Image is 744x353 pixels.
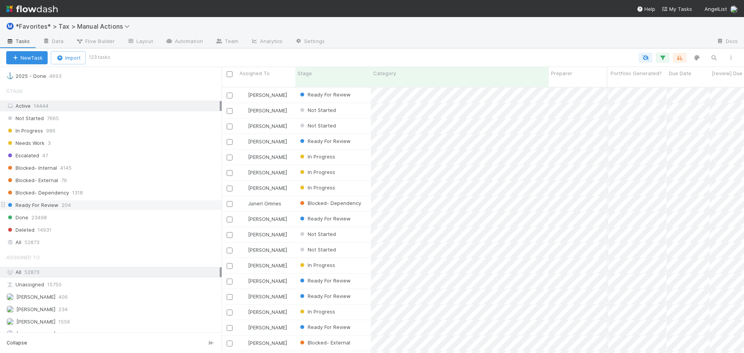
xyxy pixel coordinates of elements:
[289,36,331,48] a: Settings
[248,262,287,269] span: [PERSON_NAME]
[298,293,351,299] span: Ready For Review
[240,184,287,192] div: [PERSON_NAME]
[298,308,335,315] span: In Progress
[241,107,247,114] img: avatar_711f55b7-5a46-40da-996f-bc93b6b86381.png
[38,225,52,235] span: 14931
[551,69,572,77] span: Preparer
[6,151,39,160] span: Escalated
[47,114,59,123] span: 7665
[248,231,287,238] span: [PERSON_NAME]
[59,292,68,302] span: 406
[298,339,350,346] div: Blocked- External
[240,91,287,99] div: [PERSON_NAME]
[240,200,281,207] div: Junerl Omnes
[298,138,351,144] span: Ready For Review
[240,262,287,269] div: [PERSON_NAME]
[209,36,245,48] a: Team
[248,278,287,284] span: [PERSON_NAME]
[60,163,72,173] span: 4145
[248,123,287,129] span: [PERSON_NAME]
[240,246,287,254] div: [PERSON_NAME]
[241,185,247,191] img: avatar_37569647-1c78-4889-accf-88c08d42a236.png
[6,176,58,185] span: Blocked- External
[59,329,69,339] span: 1716
[248,309,287,315] span: [PERSON_NAME]
[298,292,351,300] div: Ready For Review
[241,92,247,98] img: avatar_37569647-1c78-4889-accf-88c08d42a236.png
[298,91,351,98] div: Ready For Review
[59,317,70,327] span: 1556
[298,215,351,222] span: Ready For Review
[239,69,270,77] span: Assigned To
[704,6,727,12] span: AngelList
[241,169,247,176] img: avatar_66854b90-094e-431f-b713-6ac88429a2b8.png
[248,340,287,346] span: [PERSON_NAME]
[61,176,67,185] span: 76
[661,5,692,13] a: My Tasks
[227,71,232,77] input: Toggle All Rows Selected
[59,305,68,314] span: 234
[240,215,287,223] div: [PERSON_NAME]
[241,309,247,315] img: avatar_711f55b7-5a46-40da-996f-bc93b6b86381.png
[240,153,287,161] div: [PERSON_NAME]
[6,213,28,222] span: Done
[298,69,312,77] span: Stage
[298,169,335,175] span: In Progress
[298,324,351,330] span: Ready For Review
[240,169,287,176] div: [PERSON_NAME]
[227,186,232,191] input: Toggle Row Selected
[62,200,71,210] span: 204
[227,201,232,207] input: Toggle Row Selected
[241,200,247,207] img: avatar_de77a991-7322-4664-a63d-98ba485ee9e0.png
[298,339,350,346] span: Blocked- External
[248,92,287,98] span: [PERSON_NAME]
[661,6,692,12] span: My Tasks
[227,248,232,253] input: Toggle Row Selected
[36,36,70,48] a: Data
[6,138,45,148] span: Needs Work
[248,169,287,176] span: [PERSON_NAME]
[241,278,247,284] img: avatar_37569647-1c78-4889-accf-88c08d42a236.png
[710,36,744,48] a: Docs
[227,310,232,315] input: Toggle Row Selected
[6,163,57,173] span: Blocked- Internal
[240,231,287,238] div: [PERSON_NAME]
[298,137,351,145] div: Ready For Review
[6,114,44,123] span: Not Started
[16,294,55,300] span: [PERSON_NAME]
[298,184,335,191] span: In Progress
[51,51,86,64] button: Import
[611,69,662,77] span: Portfolio Generated?
[298,246,336,253] span: Not Started
[6,126,43,136] span: In Progress
[298,308,335,315] div: In Progress
[227,93,232,98] input: Toggle Row Selected
[248,154,287,160] span: [PERSON_NAME]
[248,138,287,145] span: [PERSON_NAME]
[298,230,336,238] div: Not Started
[241,324,247,331] img: avatar_37569647-1c78-4889-accf-88c08d42a236.png
[7,339,27,346] span: Collapse
[121,36,159,48] a: Layout
[227,217,232,222] input: Toggle Row Selected
[240,277,287,285] div: [PERSON_NAME]
[248,216,287,222] span: [PERSON_NAME]
[298,277,351,284] span: Ready For Review
[298,231,336,237] span: Not Started
[248,200,281,207] span: Junerl Omnes
[6,71,46,81] div: 2025 - Done
[298,153,335,160] span: In Progress
[240,339,287,347] div: [PERSON_NAME]
[6,225,34,235] span: Deleted
[24,238,40,247] span: 52873
[48,138,51,148] span: 3
[6,72,14,79] span: ⚓
[298,122,336,129] div: Not Started
[42,151,48,160] span: 47
[76,37,115,45] span: Flow Builder
[6,250,40,265] span: Assigned To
